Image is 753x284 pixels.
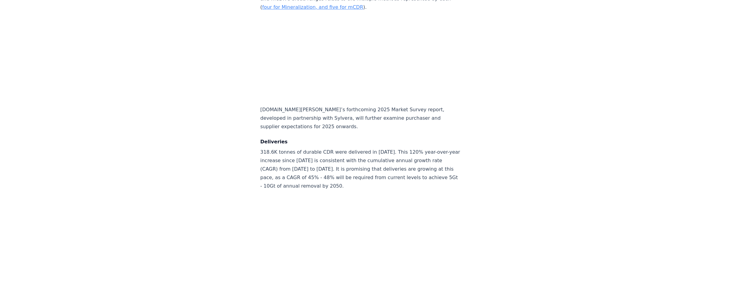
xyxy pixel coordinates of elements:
p: 318.6K tonnes of durable CDR were delivered in [DATE]. This 120% year-over-year increase since [D... [260,148,461,190]
p: [DOMAIN_NAME][PERSON_NAME]’s forthcoming 2025 Market Survey report, developed in partnership with... [260,105,461,131]
a: four for Mineralization, and five for mCDR [262,4,363,10]
h4: Deliveries [260,138,461,145]
iframe: Dot Plot [260,18,461,99]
